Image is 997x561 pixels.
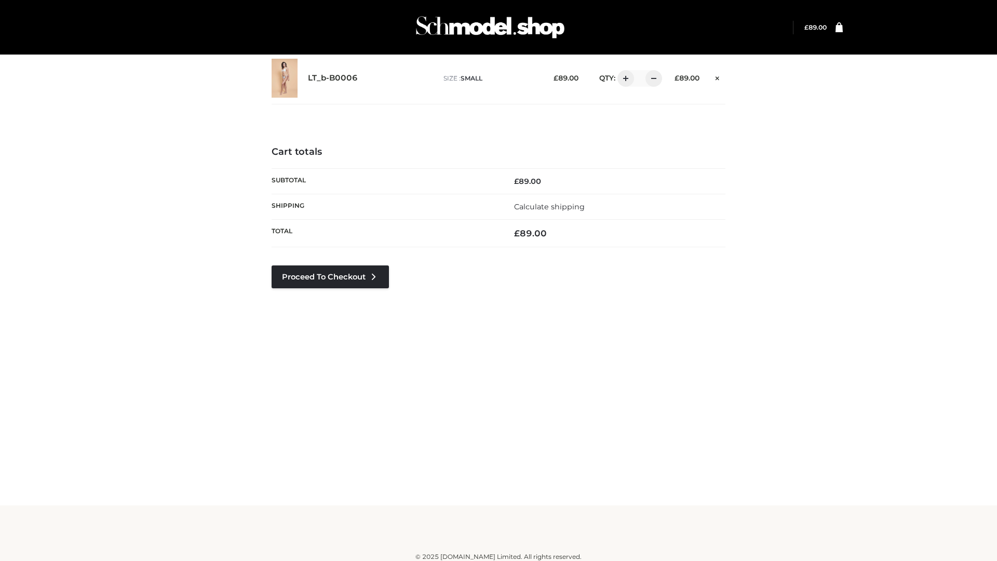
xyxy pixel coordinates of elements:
span: £ [804,23,809,31]
a: Calculate shipping [514,202,585,211]
th: Shipping [272,194,498,219]
p: size : [443,74,537,83]
bdi: 89.00 [514,177,541,186]
th: Total [272,220,498,247]
img: LT_b-B0006 - SMALL [272,59,298,98]
th: Subtotal [272,168,498,194]
bdi: 89.00 [675,74,699,82]
h4: Cart totals [272,146,725,158]
span: £ [675,74,679,82]
span: £ [514,177,519,186]
span: £ [554,74,558,82]
a: Remove this item [710,70,725,84]
a: LT_b-B0006 [308,73,358,83]
bdi: 89.00 [514,228,547,238]
div: QTY: [589,70,658,87]
img: Schmodel Admin 964 [412,7,568,48]
span: SMALL [461,74,482,82]
a: Proceed to Checkout [272,265,389,288]
a: £89.00 [804,23,827,31]
span: £ [514,228,520,238]
bdi: 89.00 [804,23,827,31]
bdi: 89.00 [554,74,578,82]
